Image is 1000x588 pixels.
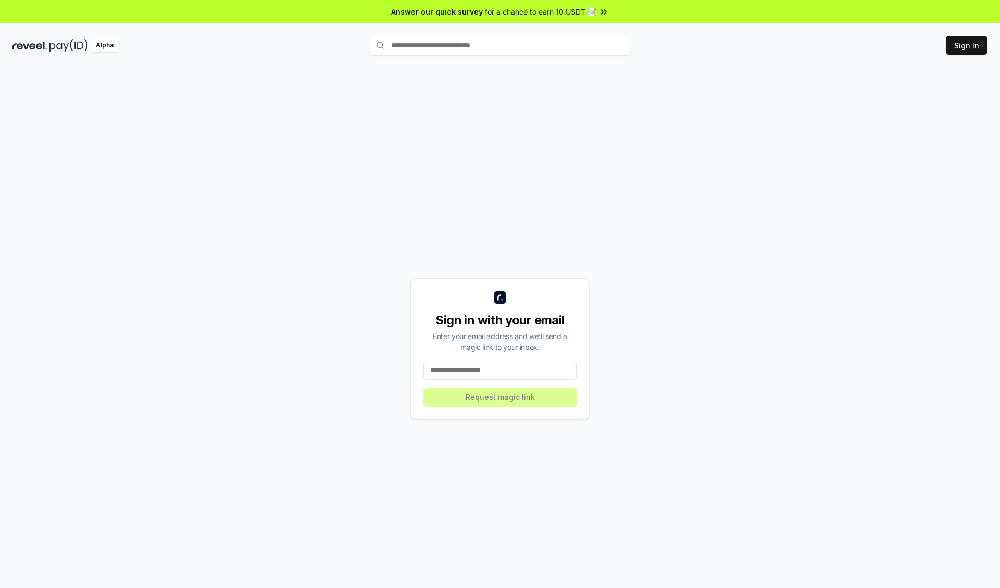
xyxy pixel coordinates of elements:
span: Answer our quick survey [391,6,483,17]
button: Sign In [946,36,988,55]
img: pay_id [49,39,88,52]
span: for a chance to earn 10 USDT 📝 [485,6,596,17]
img: reveel_dark [12,39,47,52]
img: logo_small [494,291,506,304]
div: Alpha [90,39,119,52]
div: Enter your email address and we’ll send a magic link to your inbox. [423,331,577,353]
div: Sign in with your email [423,312,577,329]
